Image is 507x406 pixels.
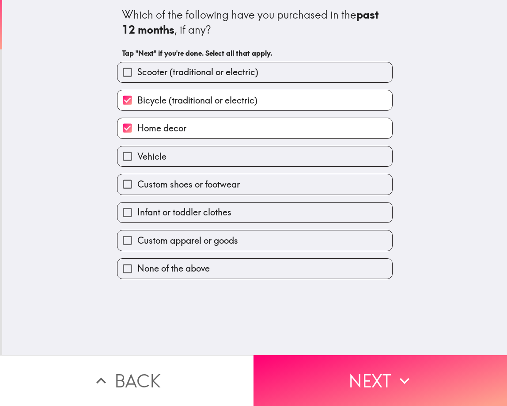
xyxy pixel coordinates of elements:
[137,66,258,78] span: Scooter (traditional or electric)
[137,150,166,163] span: Vehicle
[117,174,392,194] button: Custom shoes or footwear
[122,48,388,58] h6: Tap "Next" if you're done. Select all that apply.
[122,8,388,37] div: Which of the following have you purchased in the , if any?
[137,94,257,107] span: Bicycle (traditional or electric)
[117,230,392,250] button: Custom apparel or goods
[137,206,231,218] span: Infant or toddler clothes
[137,122,186,134] span: Home decor
[117,90,392,110] button: Bicycle (traditional or electric)
[117,118,392,138] button: Home decor
[137,234,238,247] span: Custom apparel or goods
[117,62,392,82] button: Scooter (traditional or electric)
[122,8,381,36] b: past 12 months
[117,203,392,222] button: Infant or toddler clothes
[253,355,507,406] button: Next
[117,146,392,166] button: Vehicle
[117,259,392,279] button: None of the above
[137,178,240,191] span: Custom shoes or footwear
[137,262,210,275] span: None of the above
